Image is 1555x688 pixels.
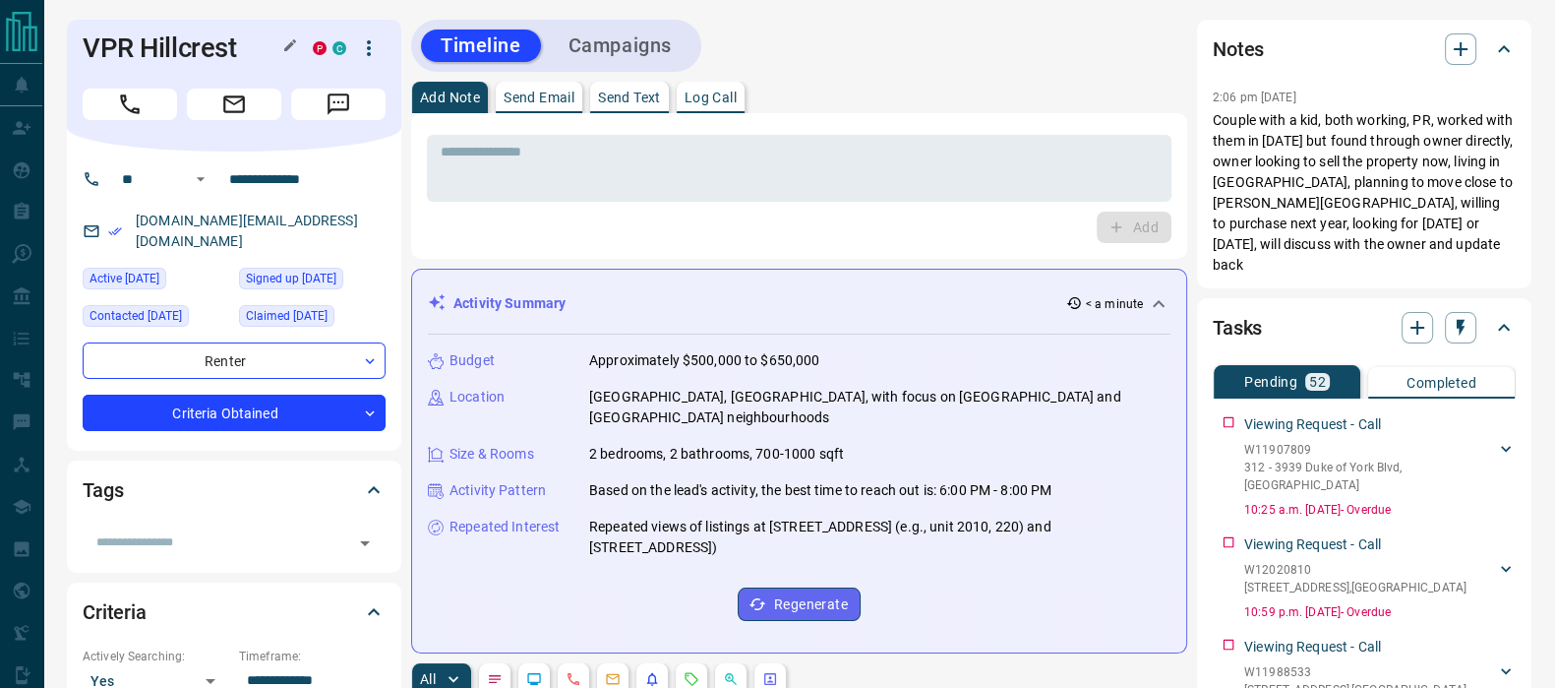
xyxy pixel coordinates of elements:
[83,589,386,636] div: Criteria
[723,671,739,687] svg: Opportunities
[644,671,660,687] svg: Listing Alerts
[449,517,560,537] p: Repeated Interest
[420,672,436,686] p: All
[598,91,661,104] p: Send Text
[1213,91,1296,104] p: 2:06 pm [DATE]
[1244,501,1516,519] p: 10:25 a.m. [DATE] - Overdue
[246,306,328,326] span: Claimed [DATE]
[1244,437,1516,498] div: W11907809312 - 3939 Duke of York Blvd,[GEOGRAPHIC_DATA]
[1244,414,1381,435] p: Viewing Request - Call
[504,91,574,104] p: Send Email
[762,671,778,687] svg: Agent Actions
[1244,663,1466,681] p: W11988533
[83,648,229,665] p: Actively Searching:
[589,444,844,465] p: 2 bedrooms, 2 bathrooms, 700-1000 sqft
[526,671,542,687] svg: Lead Browsing Activity
[313,41,327,55] div: property.ca
[1309,375,1326,389] p: 52
[1213,110,1516,276] p: Couple with a kid, both working, PR, worked with them in [DATE] but found through owner directly,...
[1406,376,1476,390] p: Completed
[239,648,386,665] p: Timeframe:
[83,596,147,628] h2: Criteria
[239,305,386,333] div: Sat Oct 15 2022
[83,32,283,64] h1: VPR Hillcrest
[1244,561,1466,579] p: W12020810
[1213,33,1264,65] h2: Notes
[1244,603,1516,621] p: 10:59 p.m. [DATE] - Overdue
[1244,579,1466,596] p: [STREET_ADDRESS] , [GEOGRAPHIC_DATA]
[83,268,229,295] div: Sat Sep 13 2025
[449,480,546,501] p: Activity Pattern
[1244,557,1516,600] div: W12020810[STREET_ADDRESS],[GEOGRAPHIC_DATA]
[685,91,737,104] p: Log Call
[1244,534,1381,555] p: Viewing Request - Call
[1213,312,1262,344] h2: Tasks
[83,474,123,506] h2: Tags
[1213,26,1516,73] div: Notes
[449,387,505,407] p: Location
[605,671,621,687] svg: Emails
[291,89,386,120] span: Message
[1244,441,1496,459] p: W11907809
[738,588,861,621] button: Regenerate
[589,480,1051,501] p: Based on the lead's activity, the best time to reach out is: 6:00 PM - 8:00 PM
[1086,295,1143,313] p: < a minute
[428,285,1170,322] div: Activity Summary< a minute
[453,293,566,314] p: Activity Summary
[1244,375,1297,389] p: Pending
[351,530,379,557] button: Open
[90,306,182,326] span: Contacted [DATE]
[589,350,819,371] p: Approximately $500,000 to $650,000
[83,305,229,333] div: Sun Nov 21 2021
[589,517,1170,558] p: Repeated views of listings at [STREET_ADDRESS] (e.g., unit 2010, 220) and [STREET_ADDRESS])
[1213,304,1516,351] div: Tasks
[487,671,503,687] svg: Notes
[449,444,534,465] p: Size & Rooms
[90,269,159,288] span: Active [DATE]
[83,395,386,431] div: Criteria Obtained
[187,89,281,120] span: Email
[246,269,336,288] span: Signed up [DATE]
[189,167,212,191] button: Open
[566,671,581,687] svg: Calls
[421,30,541,62] button: Timeline
[136,213,358,249] a: [DOMAIN_NAME][EMAIL_ADDRESS][DOMAIN_NAME]
[1244,637,1381,657] p: Viewing Request - Call
[1244,459,1496,494] p: 312 - 3939 Duke of York Blvd , [GEOGRAPHIC_DATA]
[239,268,386,295] div: Sun Sep 05 2021
[83,343,386,379] div: Renter
[449,350,495,371] p: Budget
[108,224,122,238] svg: Email Verified
[549,30,691,62] button: Campaigns
[589,387,1170,428] p: [GEOGRAPHIC_DATA], [GEOGRAPHIC_DATA], with focus on [GEOGRAPHIC_DATA] and [GEOGRAPHIC_DATA] neigh...
[684,671,699,687] svg: Requests
[420,91,480,104] p: Add Note
[332,41,346,55] div: condos.ca
[83,467,386,514] div: Tags
[83,89,177,120] span: Call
